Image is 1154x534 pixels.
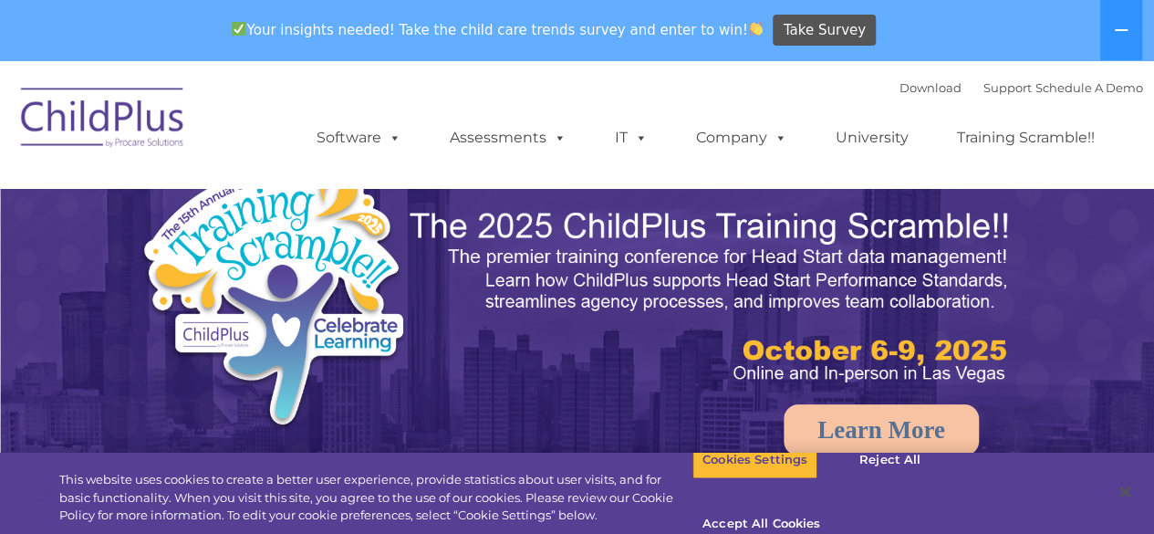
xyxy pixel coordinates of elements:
[784,404,979,455] a: Learn More
[678,120,806,156] a: Company
[298,120,420,156] a: Software
[12,75,194,166] img: ChildPlus by Procare Solutions
[597,120,666,156] a: IT
[1105,472,1145,512] button: Close
[692,441,817,479] button: Cookies Settings
[59,471,692,525] div: This website uses cookies to create a better user experience, provide statistics about user visit...
[1035,80,1143,95] a: Schedule A Demo
[833,441,947,479] button: Reject All
[224,12,771,47] span: Your insights needed! Take the child care trends survey and enter to win!
[254,195,331,209] span: Phone number
[899,80,1143,95] font: |
[232,22,245,36] img: ✅
[817,120,927,156] a: University
[939,120,1113,156] a: Training Scramble!!
[254,120,309,134] span: Last name
[749,22,763,36] img: 👏
[784,15,866,47] span: Take Survey
[983,80,1032,95] a: Support
[431,120,585,156] a: Assessments
[899,80,962,95] a: Download
[773,15,876,47] a: Take Survey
